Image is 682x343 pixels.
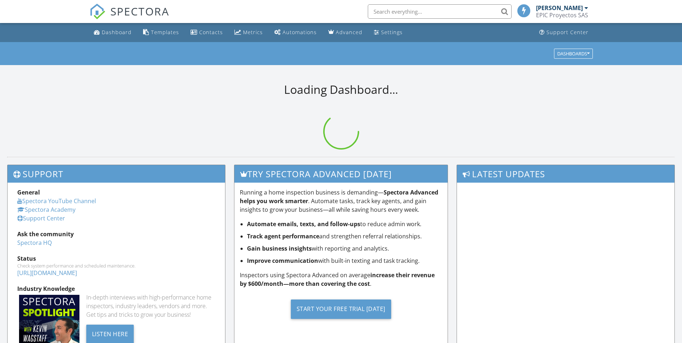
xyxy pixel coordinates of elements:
[17,230,215,238] div: Ask the community
[91,26,134,39] a: Dashboard
[291,299,391,319] div: Start Your Free Trial [DATE]
[557,51,590,56] div: Dashboards
[247,232,442,241] li: and strengthen referral relationships.
[546,29,589,36] div: Support Center
[110,4,169,19] span: SPECTORA
[17,284,215,293] div: Industry Knowledge
[240,294,442,324] a: Start Your Free Trial [DATE]
[90,10,169,25] a: SPECTORA
[368,4,512,19] input: Search everything...
[102,29,132,36] div: Dashboard
[151,29,179,36] div: Templates
[17,239,52,247] a: Spectora HQ
[554,49,593,59] button: Dashboards
[457,165,674,183] h3: Latest Updates
[247,232,319,240] strong: Track agent performance
[17,269,77,277] a: [URL][DOMAIN_NAME]
[240,271,435,288] strong: increase their revenue by $600/month—more than covering the cost
[247,257,318,265] strong: Improve communication
[199,29,223,36] div: Contacts
[188,26,226,39] a: Contacts
[271,26,320,39] a: Automations (Basic)
[283,29,317,36] div: Automations
[247,256,442,265] li: with built-in texting and task tracking.
[536,26,591,39] a: Support Center
[240,188,438,205] strong: Spectora Advanced helps you work smarter
[17,254,215,263] div: Status
[17,188,40,196] strong: General
[234,165,448,183] h3: Try spectora advanced [DATE]
[86,330,134,338] a: Listen Here
[371,26,406,39] a: Settings
[247,244,312,252] strong: Gain business insights
[325,26,365,39] a: Advanced
[536,4,583,12] div: [PERSON_NAME]
[336,29,362,36] div: Advanced
[86,293,215,319] div: In-depth interviews with high-performance home inspectors, industry leaders, vendors and more. Ge...
[232,26,266,39] a: Metrics
[536,12,588,19] div: EPIC Proyectos SAS
[381,29,403,36] div: Settings
[240,188,442,214] p: Running a home inspection business is demanding— . Automate tasks, track key agents, and gain ins...
[17,263,215,269] div: Check system performance and scheduled maintenance.
[243,29,263,36] div: Metrics
[90,4,105,19] img: The Best Home Inspection Software - Spectora
[247,244,442,253] li: with reporting and analytics.
[17,206,75,214] a: Spectora Academy
[247,220,360,228] strong: Automate emails, texts, and follow-ups
[17,214,65,222] a: Support Center
[247,220,442,228] li: to reduce admin work.
[140,26,182,39] a: Templates
[8,165,225,183] h3: Support
[240,271,442,288] p: Inspectors using Spectora Advanced on average .
[17,197,96,205] a: Spectora YouTube Channel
